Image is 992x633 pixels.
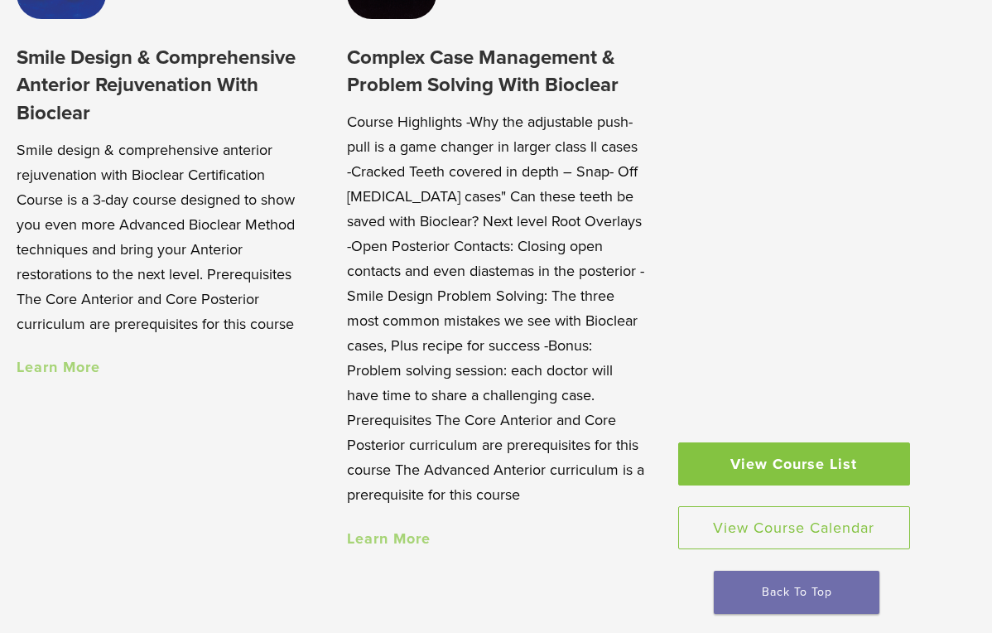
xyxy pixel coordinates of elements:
[347,529,431,548] a: Learn More
[678,506,910,549] a: View Course Calendar
[347,44,644,99] h3: Complex Case Management & Problem Solving With Bioclear
[17,44,314,127] h3: Smile Design & Comprehensive Anterior Rejuvenation With Bioclear
[678,442,910,486] a: View Course List
[17,358,100,376] a: Learn More
[347,109,644,507] p: Course Highlights -Why the adjustable push-pull is a game changer in larger class ll cases -Crack...
[714,571,879,614] a: Back To Top
[17,138,314,336] p: Smile design & comprehensive anterior rejuvenation with Bioclear Certification Course is a 3-day ...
